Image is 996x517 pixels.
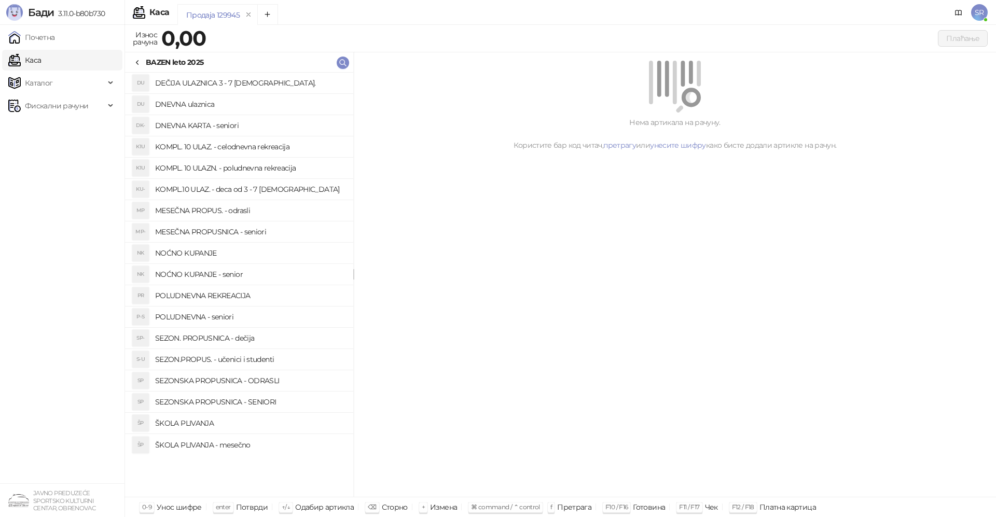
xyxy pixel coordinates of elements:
div: BAZEN leto 2025 [146,57,203,68]
div: MP- [132,223,149,240]
div: Готовина [633,500,665,514]
span: ⌘ command / ⌃ control [471,503,540,511]
h4: SEZON. PROPUSNICA - dečija [155,330,345,346]
div: SP- [132,330,149,346]
img: Logo [6,4,23,21]
h4: SEZONSKA PROPUSNICA - ODRASLI [155,372,345,389]
div: NK [132,266,149,283]
h4: SEZON.PROPUS. - učenici i studenti [155,351,345,368]
h4: SEZONSKA PROPUSNICA - SENIORI [155,394,345,410]
h4: POLUDNEVNA REKREACIJA [155,287,345,304]
h4: NOĆNO KUPANJE - senior [155,266,345,283]
span: Фискални рачуни [25,95,88,116]
div: Каса [149,8,169,17]
div: DK- [132,117,149,134]
h4: ŠKOLA PLIVANJA - mesečno [155,437,345,453]
a: унесите шифру [650,141,706,150]
div: SP [132,394,149,410]
h4: POLUDNEVNA - seniori [155,309,345,325]
small: JAVNO PREDUZEĆE SPORTSKO KULTURNI CENTAR, OBRENOVAC [33,490,95,512]
span: F10 / F16 [605,503,628,511]
h4: MESEČNA PROPUS. - odrasli [155,202,345,219]
div: DU [132,75,149,91]
span: F12 / F18 [732,503,754,511]
h4: NOĆNO KUPANJE [155,245,345,261]
span: Каталог [25,73,53,93]
div: ŠP [132,415,149,431]
div: S-U [132,351,149,368]
h4: DNEVNA KARTA - seniori [155,117,345,134]
div: Износ рачуна [131,28,159,49]
div: MP [132,202,149,219]
span: enter [216,503,231,511]
h4: KOMPL. 10 ULAZN. - poludnevna rekreacija [155,160,345,176]
div: Продаја 129945 [186,9,240,21]
div: PR [132,287,149,304]
div: Претрага [557,500,591,514]
h4: MESEČNA PROPUSNICA - seniori [155,223,345,240]
h4: KOMPL. 10 ULAZ. - celodnevna rekreacija [155,138,345,155]
span: ⌫ [368,503,376,511]
div: Потврди [236,500,268,514]
div: SP [132,372,149,389]
span: 3.11.0-b80b730 [54,9,105,18]
h4: KOMPL.10 ULAZ. - deca od 3 - 7 [DEMOGRAPHIC_DATA] [155,181,345,198]
div: K1U [132,160,149,176]
div: Унос шифре [157,500,202,514]
div: KU- [132,181,149,198]
button: Add tab [257,4,278,25]
div: Нема артикала на рачуну. Користите бар код читач, или како бисте додали артикле на рачун. [366,117,984,151]
h4: ŠKOLA PLIVANJA [155,415,345,431]
div: P-S [132,309,149,325]
img: 64x64-companyLogo-4a28e1f8-f217-46d7-badd-69a834a81aaf.png [8,490,29,511]
h4: DNEVNA ulaznica [155,96,345,113]
span: 0-9 [142,503,151,511]
a: претрагу [603,141,636,150]
div: Измена [430,500,457,514]
div: K1U [132,138,149,155]
div: DU [132,96,149,113]
a: Почетна [8,27,55,48]
button: Плаћање [938,30,988,47]
div: ŠP [132,437,149,453]
button: remove [242,10,255,19]
span: + [422,503,425,511]
span: ↑/↓ [282,503,290,511]
a: Каса [8,50,41,71]
div: Одабир артикла [295,500,354,514]
a: Документација [950,4,967,21]
span: Бади [28,6,54,19]
span: F11 / F17 [679,503,699,511]
strong: 0,00 [161,25,206,51]
div: NK [132,245,149,261]
div: Платна картица [759,500,816,514]
span: SR [971,4,988,21]
div: Сторно [382,500,408,514]
div: Чек [705,500,718,514]
div: grid [125,73,353,497]
span: f [550,503,552,511]
h4: DEČIJA ULAZNICA 3 - 7 [DEMOGRAPHIC_DATA]. [155,75,345,91]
